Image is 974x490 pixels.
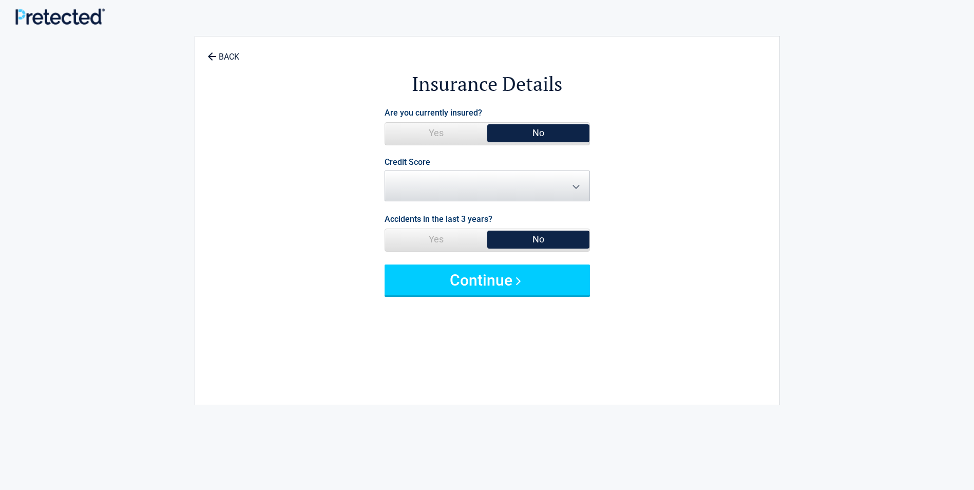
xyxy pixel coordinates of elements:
span: Yes [385,229,487,250]
span: No [487,123,589,143]
span: No [487,229,589,250]
label: Credit Score [385,158,430,166]
label: Are you currently insured? [385,106,482,120]
img: Main Logo [15,8,105,24]
h2: Insurance Details [252,71,723,97]
button: Continue [385,265,590,295]
a: BACK [205,43,241,61]
span: Yes [385,123,487,143]
label: Accidents in the last 3 years? [385,212,492,226]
